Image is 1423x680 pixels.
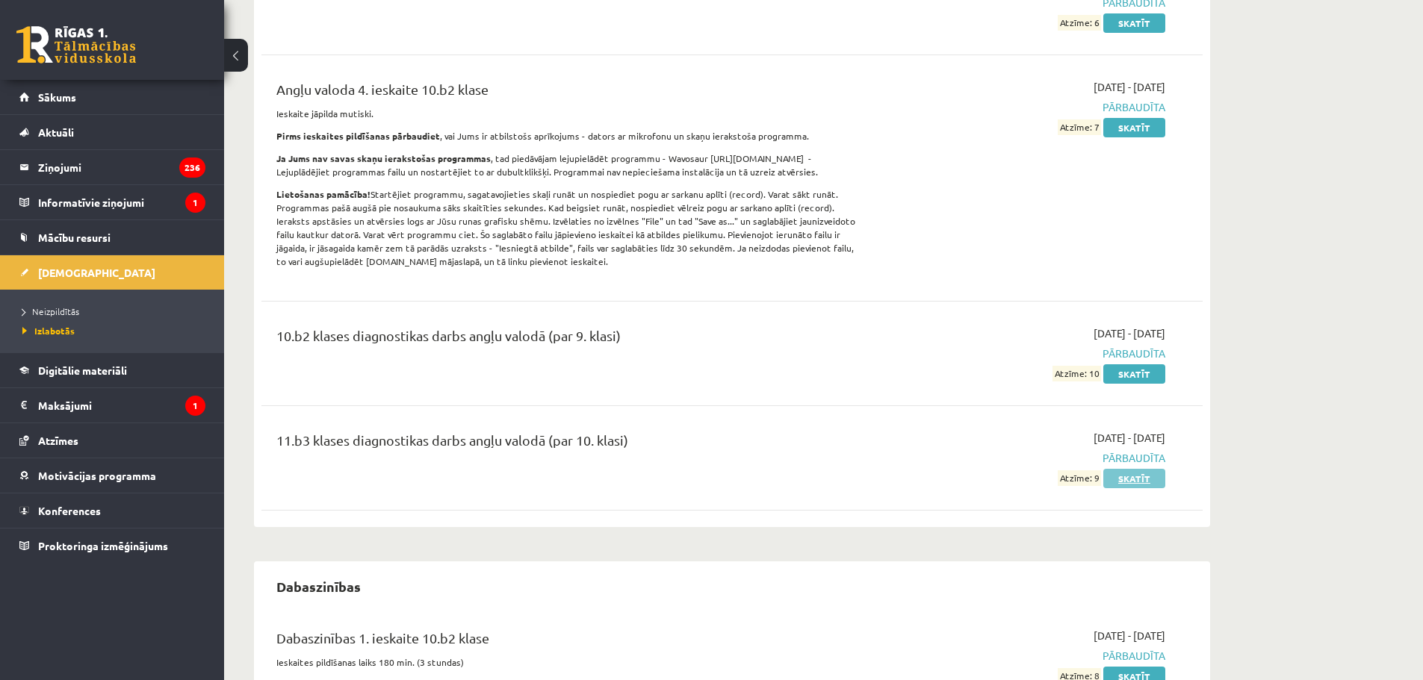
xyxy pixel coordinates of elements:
span: Pārbaudīta [884,450,1165,466]
span: Atzīme: 6 [1058,15,1101,31]
strong: Lietošanas pamācība! [276,188,371,200]
span: [DATE] - [DATE] [1094,430,1165,446]
a: Digitālie materiāli [19,353,205,387]
p: , tad piedāvājam lejupielādēt programmu - Wavosaur [URL][DOMAIN_NAME] - Lejuplādējiet programmas ... [276,152,861,178]
a: Aktuāli [19,115,205,149]
a: Motivācijas programma [19,458,205,493]
p: Ieskaite jāpilda mutiski. [276,107,861,120]
span: Atzīme: 10 [1052,366,1101,381]
span: Atzīmes [38,434,78,447]
span: [DATE] - [DATE] [1094,79,1165,95]
div: 10.b2 klases diagnostikas darbs angļu valodā (par 9. klasi) [276,325,861,353]
legend: Informatīvie ziņojumi [38,185,205,219]
i: 1 [185,396,205,416]
div: Angļu valoda 4. ieskaite 10.b2 klase [276,79,861,107]
span: Proktoringa izmēģinājums [38,539,168,552]
a: Proktoringa izmēģinājums [19,528,205,563]
a: Skatīt [1103,13,1165,33]
span: Digitālie materiāli [38,364,127,377]
span: [DATE] - [DATE] [1094,628,1165,643]
span: Neizpildītās [22,305,79,317]
a: Informatīvie ziņojumi1 [19,185,205,219]
span: Pārbaudīta [884,648,1165,664]
a: Konferences [19,493,205,528]
a: Maksājumi1 [19,388,205,422]
span: Mācību resursi [38,231,111,244]
span: Sākums [38,90,76,104]
a: Mācību resursi [19,220,205,255]
a: Sākums [19,80,205,114]
a: Ziņojumi236 [19,150,205,184]
p: Startējiet programmu, sagatavojieties skaļi runāt un nospiediet pogu ar sarkanu aplīti (record). ... [276,187,861,268]
span: Izlabotās [22,325,75,337]
a: Atzīmes [19,423,205,458]
legend: Maksājumi [38,388,205,422]
a: [DEMOGRAPHIC_DATA] [19,255,205,290]
a: Izlabotās [22,324,209,337]
i: 1 [185,193,205,213]
a: Skatīt [1103,118,1165,137]
span: [DATE] - [DATE] [1094,325,1165,341]
strong: Ja Jums nav savas skaņu ierakstošas programmas [276,152,491,164]
span: Pārbaudīta [884,346,1165,361]
a: Neizpildītās [22,305,209,318]
div: 11.b3 klases diagnostikas darbs angļu valodā (par 10. klasi) [276,430,861,458]
a: Skatīt [1103,364,1165,384]
span: Motivācijas programma [38,469,156,482]
span: Atzīme: 9 [1058,470,1101,486]
legend: Ziņojumi [38,150,205,184]
i: 236 [179,157,205,178]
span: Pārbaudīta [884,99,1165,115]
a: Rīgas 1. Tālmācības vidusskola [16,26,136,63]
h2: Dabaszinības [261,569,376,604]
span: Atzīme: 7 [1058,119,1101,135]
p: Ieskaites pildīšanas laiks 180 min. (3 stundas) [276,655,861,669]
p: , vai Jums ir atbilstošs aprīkojums - dators ar mikrofonu un skaņu ierakstoša programma. [276,129,861,143]
strong: Pirms ieskaites pildīšanas pārbaudiet [276,130,440,142]
span: Konferences [38,504,101,517]
span: [DEMOGRAPHIC_DATA] [38,266,155,279]
a: Skatīt [1103,469,1165,488]
div: Dabaszinības 1. ieskaite 10.b2 klase [276,628,861,655]
span: Aktuāli [38,125,74,139]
